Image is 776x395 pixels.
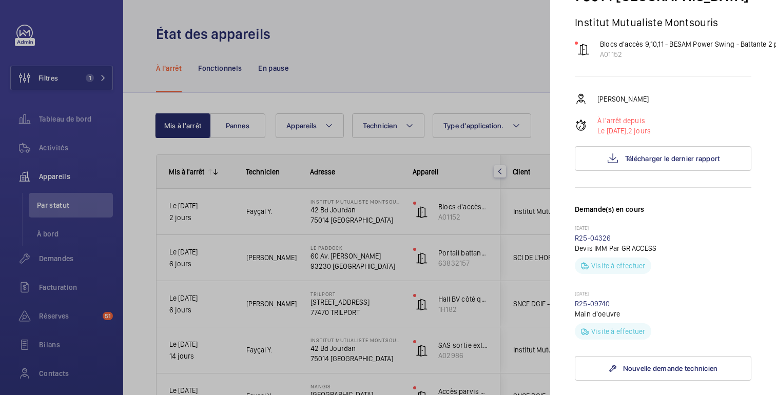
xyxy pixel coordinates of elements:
font: Télécharger le dernier rapport [625,154,720,163]
font: À l'arrêt depuis [597,116,645,125]
a: Nouvelle demande technicien [575,356,751,381]
font: Main d'oeuvre [575,310,620,318]
img: automatic_door.svg [577,43,590,55]
font: Devis IMM Par GR ACCESS [575,244,656,252]
font: Le [DATE], [597,127,628,135]
font: Demande(s) en cours [575,205,645,213]
font: [PERSON_NAME] [597,95,649,103]
a: R25-04326 [575,234,611,242]
font: Institut Mutualiste Montsouris [575,16,718,29]
font: A01152 [600,50,622,58]
button: Télécharger le dernier rapport [575,146,751,171]
a: R25-09740 [575,300,610,308]
font: Visite à effectuer [591,262,645,270]
font: 2 jours [628,127,651,135]
font: [DATE] [575,225,589,231]
font: Visite à effectuer [591,327,645,335]
font: [DATE] [575,290,589,297]
font: Nouvelle demande technicien [623,364,718,372]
